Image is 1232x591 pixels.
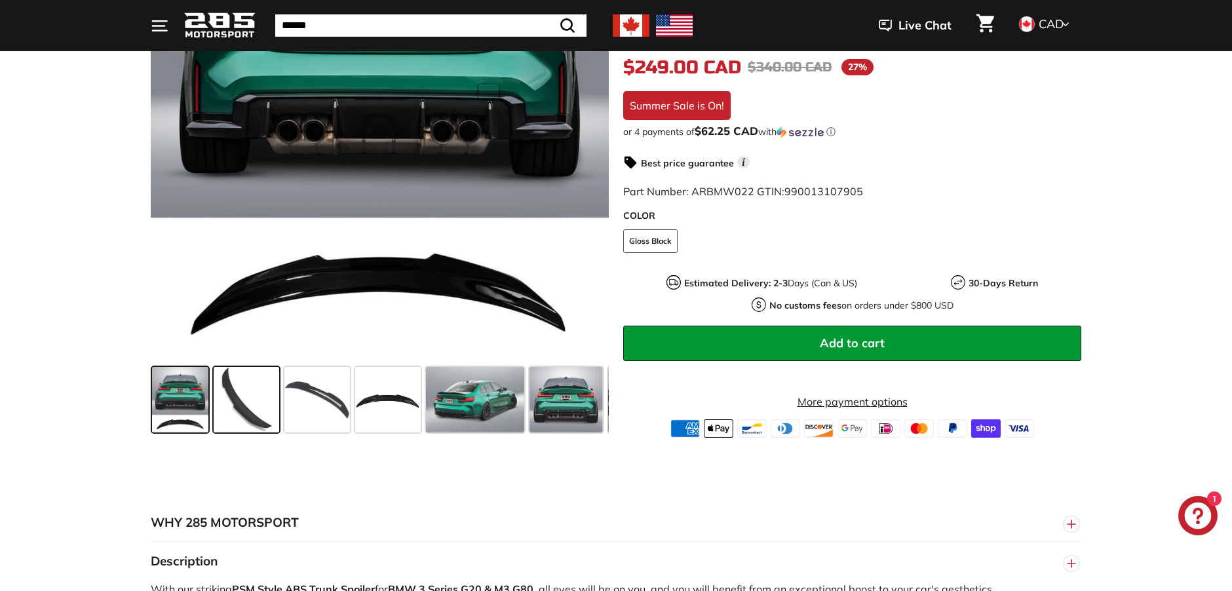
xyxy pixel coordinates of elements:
[623,394,1081,410] a: More payment options
[841,59,874,75] span: 27%
[695,124,758,138] span: $62.25 CAD
[898,17,952,34] span: Live Chat
[820,335,885,351] span: Add to cart
[769,299,841,311] strong: No customs fees
[971,419,1001,438] img: shopify_pay
[777,126,824,138] img: Sezzle
[784,185,863,198] span: 990013107905
[623,326,1081,361] button: Add to cart
[769,299,953,313] p: on orders under $800 USD
[737,419,767,438] img: bancontact
[151,542,1081,581] button: Description
[623,125,1081,138] div: or 4 payments of with
[684,276,857,290] p: Days (Can & US)
[623,91,731,120] div: Summer Sale is On!
[862,9,969,42] button: Live Chat
[623,185,863,198] span: Part Number: ARBMW022 GTIN:
[151,503,1081,543] button: WHY 285 MOTORSPORT
[804,419,834,438] img: discover
[623,56,741,79] span: $249.00 CAD
[737,156,750,168] span: i
[837,419,867,438] img: google_pay
[904,419,934,438] img: master
[623,209,1081,223] label: COLOR
[670,419,700,438] img: american_express
[1174,496,1222,539] inbox-online-store-chat: Shopify online store chat
[1005,419,1034,438] img: visa
[275,14,587,37] input: Search
[183,10,256,41] img: Logo_285_Motorsport_areodynamics_components
[748,59,832,75] span: $340.00 CAD
[871,419,900,438] img: ideal
[1039,16,1064,31] span: CAD
[623,125,1081,138] div: or 4 payments of$62.25 CADwithSezzle Click to learn more about Sezzle
[938,419,967,438] img: paypal
[771,419,800,438] img: diners_club
[969,3,1002,48] a: Cart
[641,157,734,169] strong: Best price guarantee
[969,277,1038,289] strong: 30-Days Return
[704,419,733,438] img: apple_pay
[684,277,788,289] strong: Estimated Delivery: 2-3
